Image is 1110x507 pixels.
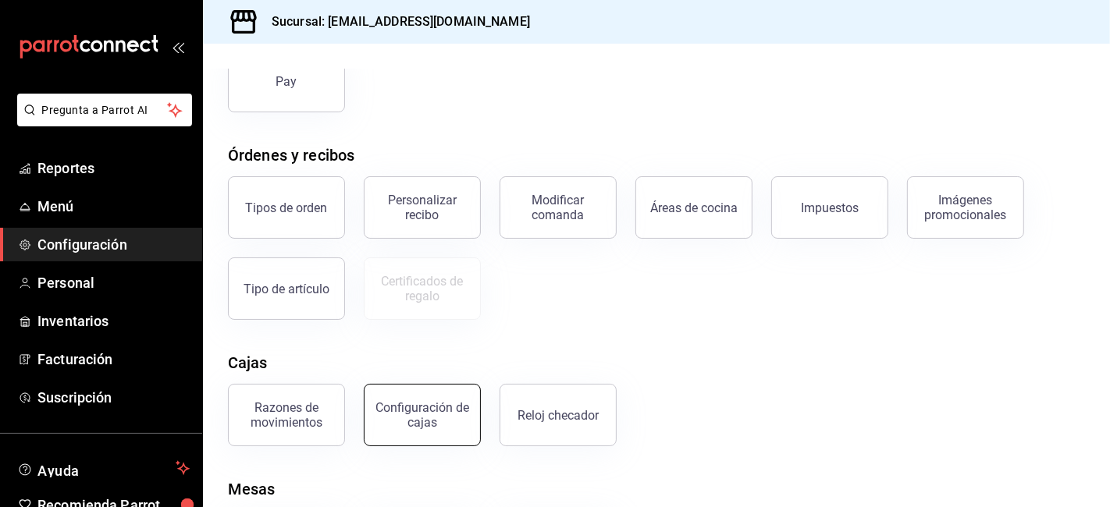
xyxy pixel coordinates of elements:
[172,41,184,53] button: open_drawer_menu
[364,176,481,239] button: Personalizar recibo
[238,400,335,430] div: Razones de movimientos
[37,459,169,477] span: Ayuda
[500,176,617,239] button: Modificar comanda
[228,351,268,374] div: Cajas
[276,74,297,89] div: Pay
[37,196,190,217] span: Menú
[228,176,345,239] button: Tipos de orden
[228,477,276,501] div: Mesas
[510,193,607,222] div: Modificar comanda
[650,200,738,215] div: Áreas de cocina
[228,50,345,112] button: Pay
[37,349,190,370] span: Facturación
[37,272,190,293] span: Personal
[37,234,190,255] span: Configuración
[374,193,471,222] div: Personalizar recibo
[364,384,481,446] button: Configuración de cajas
[374,274,471,303] div: Certificados de regalo
[917,193,1014,222] div: Imágenes promocionales
[244,282,329,296] div: Tipo de artículo
[228,257,345,320] button: Tipo de artículo
[17,94,192,126] button: Pregunta a Parrot AI
[259,12,530,31] h3: Sucursal: [EMAIL_ADDRESS][DOMAIN_NAME]
[374,400,471,430] div: Configuración de cajas
[500,384,617,446] button: Reloj checador
[11,113,192,129] a: Pregunta a Parrot AI
[42,102,168,119] span: Pregunta a Parrot AI
[635,176,752,239] button: Áreas de cocina
[364,257,481,320] button: Certificados de regalo
[801,200,859,215] div: Impuestos
[37,387,190,408] span: Suscripción
[246,200,328,215] div: Tipos de orden
[771,176,888,239] button: Impuestos
[37,158,190,179] span: Reportes
[518,408,599,423] div: Reloj checador
[228,384,345,446] button: Razones de movimientos
[37,310,190,331] span: Inventarios
[907,176,1024,239] button: Imágenes promocionales
[228,144,354,167] div: Órdenes y recibos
